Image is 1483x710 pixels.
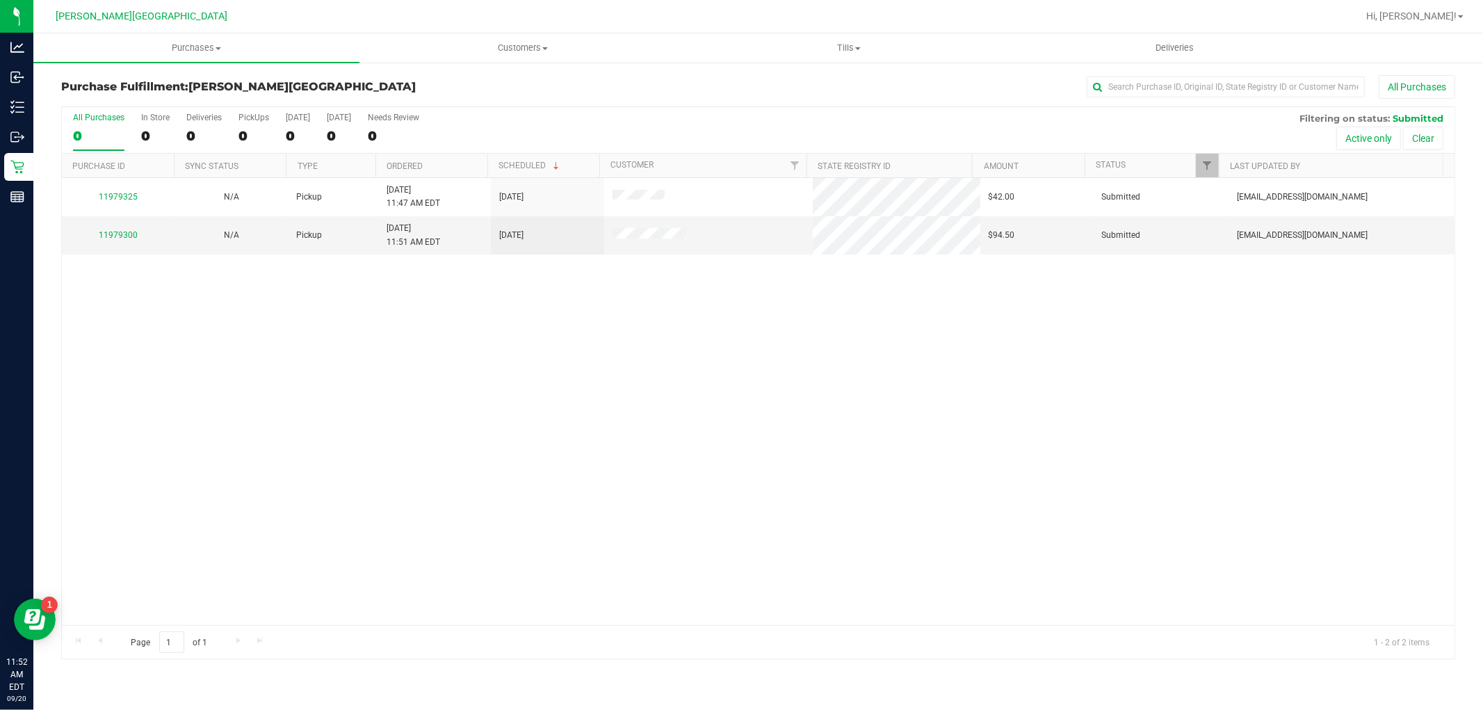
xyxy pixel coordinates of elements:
[1196,154,1219,177] a: Filter
[99,230,138,240] a: 11979300
[296,191,322,204] span: Pickup
[10,130,24,144] inline-svg: Outbound
[686,33,1012,63] a: Tills
[387,184,440,210] span: [DATE] 11:47 AM EDT
[1137,42,1213,54] span: Deliveries
[10,70,24,84] inline-svg: Inbound
[1366,10,1457,22] span: Hi, [PERSON_NAME]!
[686,42,1011,54] span: Tills
[818,161,891,171] a: State Registry ID
[298,161,318,171] a: Type
[359,33,686,63] a: Customers
[286,128,310,144] div: 0
[327,113,351,122] div: [DATE]
[989,229,1015,242] span: $94.50
[989,191,1015,204] span: $42.00
[360,42,685,54] span: Customers
[1101,229,1140,242] span: Submitted
[119,631,219,653] span: Page of 1
[499,161,562,170] a: Scheduled
[186,128,222,144] div: 0
[387,222,440,248] span: [DATE] 11:51 AM EDT
[6,656,27,693] p: 11:52 AM EDT
[1403,127,1443,150] button: Clear
[984,161,1019,171] a: Amount
[1336,127,1401,150] button: Active only
[224,191,239,204] button: N/A
[1237,229,1368,242] span: [EMAIL_ADDRESS][DOMAIN_NAME]
[61,81,526,93] h3: Purchase Fulfillment:
[1101,191,1140,204] span: Submitted
[1096,160,1126,170] a: Status
[1012,33,1338,63] a: Deliveries
[327,128,351,144] div: 0
[41,597,58,613] iframe: Resource center unread badge
[784,154,807,177] a: Filter
[611,160,654,170] a: Customer
[99,192,138,202] a: 11979325
[186,113,222,122] div: Deliveries
[186,161,239,171] a: Sync Status
[1237,191,1368,204] span: [EMAIL_ADDRESS][DOMAIN_NAME]
[499,191,524,204] span: [DATE]
[10,100,24,114] inline-svg: Inventory
[10,190,24,204] inline-svg: Reports
[33,42,359,54] span: Purchases
[1230,161,1300,171] a: Last Updated By
[72,161,125,171] a: Purchase ID
[499,229,524,242] span: [DATE]
[238,128,269,144] div: 0
[10,40,24,54] inline-svg: Analytics
[188,80,416,93] span: [PERSON_NAME][GEOGRAPHIC_DATA]
[224,229,239,242] button: N/A
[1363,631,1441,652] span: 1 - 2 of 2 items
[73,128,124,144] div: 0
[238,113,269,122] div: PickUps
[14,599,56,640] iframe: Resource center
[1393,113,1443,124] span: Submitted
[141,128,170,144] div: 0
[1087,76,1365,97] input: Search Purchase ID, Original ID, State Registry ID or Customer Name...
[141,113,170,122] div: In Store
[286,113,310,122] div: [DATE]
[1379,75,1455,99] button: All Purchases
[1299,113,1390,124] span: Filtering on status:
[224,192,239,202] span: Not Applicable
[368,128,419,144] div: 0
[368,113,419,122] div: Needs Review
[387,161,423,171] a: Ordered
[56,10,228,22] span: [PERSON_NAME][GEOGRAPHIC_DATA]
[33,33,359,63] a: Purchases
[159,631,184,653] input: 1
[296,229,322,242] span: Pickup
[6,693,27,704] p: 09/20
[224,230,239,240] span: Not Applicable
[10,160,24,174] inline-svg: Retail
[73,113,124,122] div: All Purchases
